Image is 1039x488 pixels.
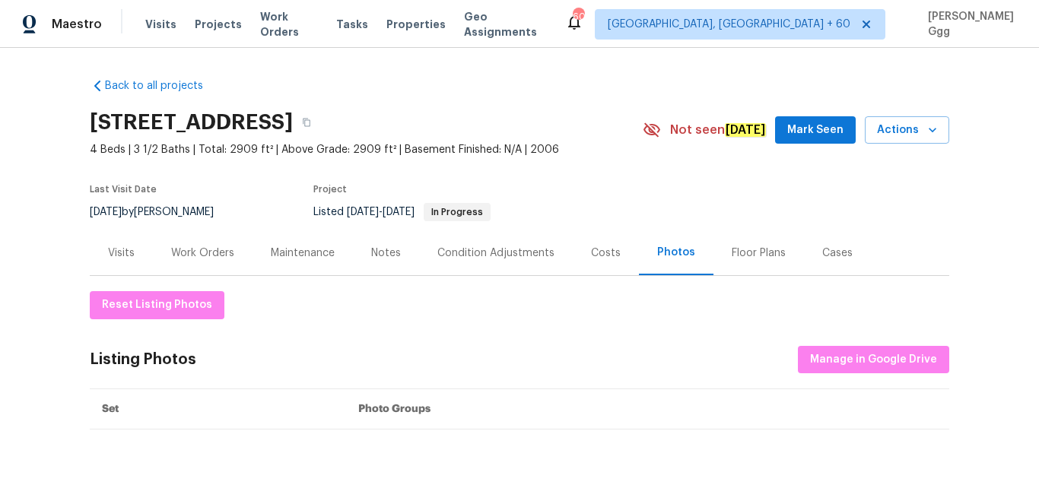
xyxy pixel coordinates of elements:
[90,352,196,367] div: Listing Photos
[90,185,157,194] span: Last Visit Date
[725,123,766,137] em: [DATE]
[171,246,234,261] div: Work Orders
[425,208,489,217] span: In Progress
[810,350,937,369] span: Manage in Google Drive
[90,142,643,157] span: 4 Beds | 3 1/2 Baths | Total: 2909 ft² | Above Grade: 2909 ft² | Basement Finished: N/A | 2006
[798,346,949,374] button: Manage in Google Drive
[347,207,379,217] span: [DATE]
[90,207,122,217] span: [DATE]
[195,17,242,32] span: Projects
[90,203,232,221] div: by [PERSON_NAME]
[865,116,949,144] button: Actions
[573,9,583,24] div: 604
[108,246,135,261] div: Visits
[775,116,856,144] button: Mark Seen
[657,245,695,260] div: Photos
[608,17,850,32] span: [GEOGRAPHIC_DATA], [GEOGRAPHIC_DATA] + 60
[271,246,335,261] div: Maintenance
[90,78,236,93] a: Back to all projects
[145,17,176,32] span: Visits
[90,389,346,429] th: Set
[293,109,320,136] button: Copy Address
[371,246,401,261] div: Notes
[90,115,293,130] h2: [STREET_ADDRESS]
[383,207,415,217] span: [DATE]
[437,246,554,261] div: Condition Adjustments
[670,122,766,138] span: Not seen
[877,121,937,140] span: Actions
[922,9,1016,40] span: [PERSON_NAME] Ggg
[52,17,102,32] span: Maestro
[336,19,368,30] span: Tasks
[102,296,212,315] span: Reset Listing Photos
[260,9,318,40] span: Work Orders
[591,246,621,261] div: Costs
[464,9,547,40] span: Geo Assignments
[346,389,949,429] th: Photo Groups
[732,246,786,261] div: Floor Plans
[822,246,853,261] div: Cases
[347,207,415,217] span: -
[313,185,347,194] span: Project
[386,17,446,32] span: Properties
[313,207,491,217] span: Listed
[787,121,844,140] span: Mark Seen
[90,291,224,319] button: Reset Listing Photos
